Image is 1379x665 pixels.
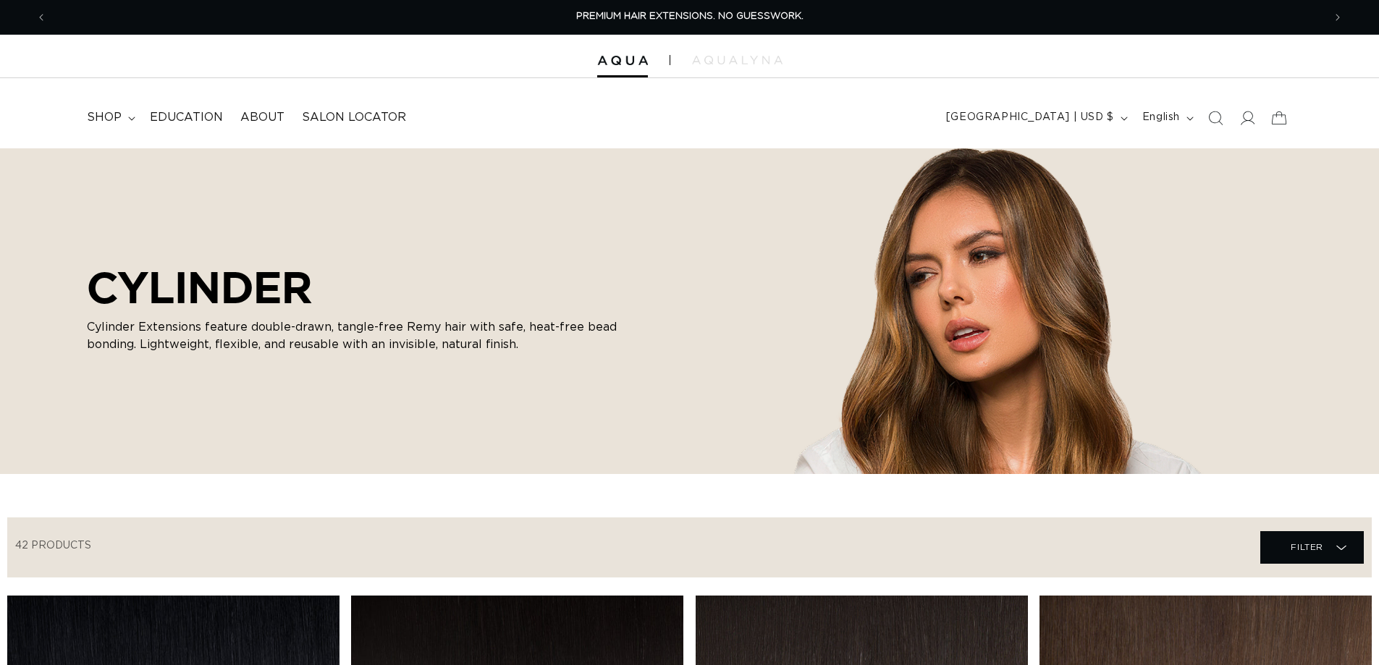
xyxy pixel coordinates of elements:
img: Aqua Hair Extensions [597,56,648,66]
span: About [240,110,284,125]
img: aqualyna.com [692,56,783,64]
button: [GEOGRAPHIC_DATA] | USD $ [937,104,1134,132]
span: shop [87,110,122,125]
a: Salon Locator [293,101,415,134]
span: 42 products [15,541,91,551]
span: Filter [1291,533,1323,561]
a: About [232,101,293,134]
span: [GEOGRAPHIC_DATA] | USD $ [946,110,1114,125]
summary: Search [1199,102,1231,134]
summary: Filter [1260,531,1364,564]
button: Previous announcement [25,4,57,31]
span: PREMIUM HAIR EXTENSIONS. NO GUESSWORK. [576,12,804,21]
summary: shop [78,101,141,134]
button: English [1134,104,1199,132]
button: Next announcement [1322,4,1354,31]
span: English [1142,110,1180,125]
h2: CYLINDER [87,262,637,313]
a: Education [141,101,232,134]
span: Salon Locator [302,110,406,125]
span: Education [150,110,223,125]
p: Cylinder Extensions feature double-drawn, tangle-free Remy hair with safe, heat-free bead bonding... [87,318,637,353]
